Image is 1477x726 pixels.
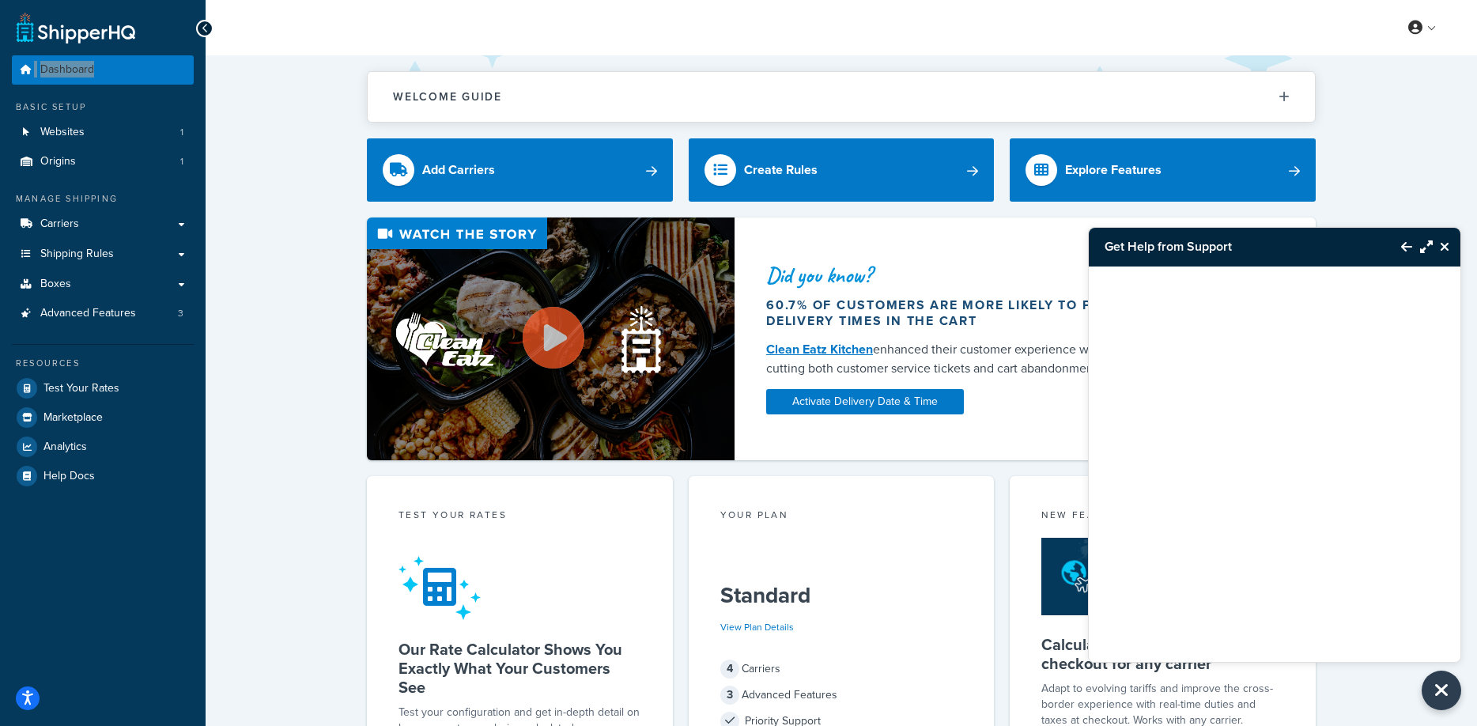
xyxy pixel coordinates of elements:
[12,403,194,432] a: Marketplace
[12,433,194,461] a: Analytics
[720,620,794,634] a: View Plan Details
[180,126,183,139] span: 1
[40,126,85,139] span: Websites
[12,100,194,114] div: Basic Setup
[1089,228,1385,266] h3: Get Help from Support
[766,264,1266,286] div: Did you know?
[180,155,183,168] span: 1
[40,63,94,77] span: Dashboard
[12,192,194,206] div: Manage Shipping
[12,462,194,490] a: Help Docs
[43,470,95,483] span: Help Docs
[40,248,114,261] span: Shipping Rules
[12,118,194,147] a: Websites1
[43,382,119,395] span: Test Your Rates
[1089,267,1460,662] iframe: Chat Widget
[12,147,194,176] li: Origins
[1433,237,1460,256] button: Close Resource Center
[12,118,194,147] li: Websites
[744,159,818,181] div: Create Rules
[1422,671,1461,710] button: Close Resource Center
[43,441,87,454] span: Analytics
[720,508,963,526] div: Your Plan
[1041,508,1284,526] div: New Feature
[12,55,194,85] a: Dashboard
[12,299,194,328] a: Advanced Features3
[422,159,495,181] div: Add Carriers
[367,138,673,202] a: Add Carriers
[12,374,194,403] a: Test Your Rates
[178,307,183,320] span: 3
[40,155,76,168] span: Origins
[1065,159,1162,181] div: Explore Features
[393,91,502,103] h2: Welcome Guide
[766,389,964,414] a: Activate Delivery Date & Time
[40,278,71,291] span: Boxes
[40,307,136,320] span: Advanced Features
[1412,229,1433,265] button: Maximize Resource Center
[43,411,103,425] span: Marketplace
[720,583,963,608] h5: Standard
[689,138,995,202] a: Create Rules
[12,299,194,328] li: Advanced Features
[399,640,641,697] h5: Our Rate Calculator Shows You Exactly What Your Customers See
[1385,229,1412,265] button: Back to Resource Center
[720,684,963,706] div: Advanced Features
[720,660,739,679] span: 4
[720,658,963,680] div: Carriers
[368,72,1315,122] button: Welcome Guide
[1041,635,1284,673] h5: Calculate duties and taxes at checkout for any carrier
[766,340,1266,378] div: enhanced their customer experience with Delivery Date and Time — cutting both customer service ti...
[1010,138,1316,202] a: Explore Features
[766,297,1266,329] div: 60.7% of customers are more likely to purchase if they see delivery times in the cart
[12,147,194,176] a: Origins1
[12,240,194,269] a: Shipping Rules
[367,217,735,460] img: Video thumbnail
[766,340,873,358] a: Clean Eatz Kitchen
[720,686,739,705] span: 3
[12,357,194,370] div: Resources
[40,217,79,231] span: Carriers
[12,210,194,239] a: Carriers
[399,508,641,526] div: Test your rates
[12,270,194,299] a: Boxes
